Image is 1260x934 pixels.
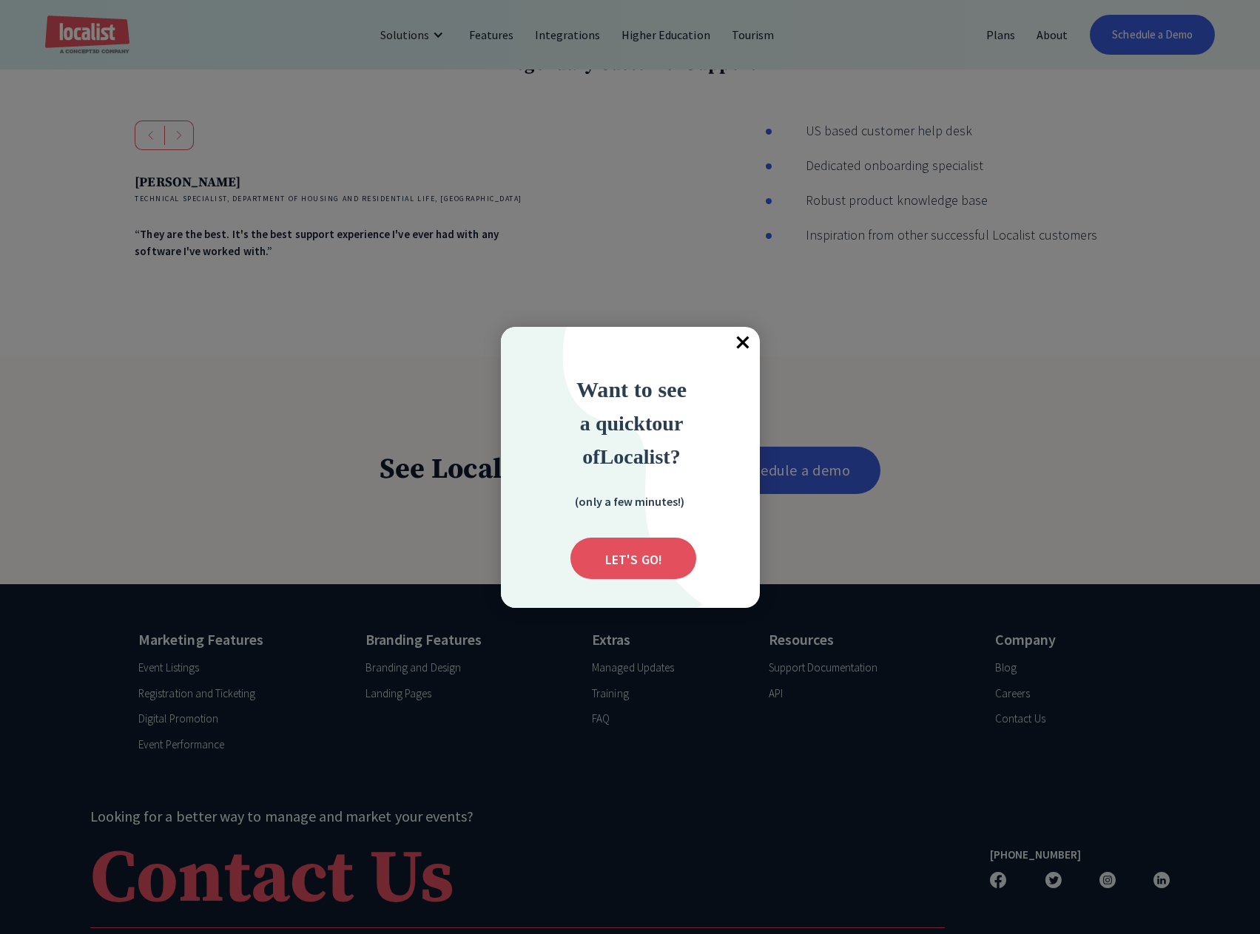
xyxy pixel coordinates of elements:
[582,412,683,468] strong: ur of
[570,538,696,579] div: Submit
[645,412,662,435] strong: to
[600,445,681,468] strong: Localist?
[727,327,760,359] span: ×
[575,494,684,509] strong: (only a few minutes!)
[536,373,728,473] div: Want to see a quick tour of Localist?
[556,492,704,510] div: (only a few minutes!)
[576,377,687,402] strong: Want to see
[727,327,760,359] div: Close popup
[580,412,645,435] span: a quick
